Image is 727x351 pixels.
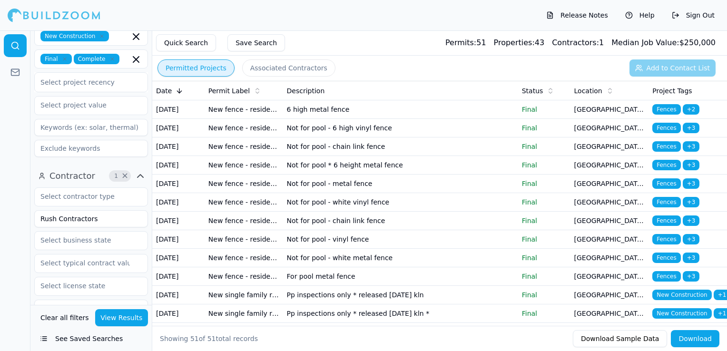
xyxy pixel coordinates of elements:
[160,334,258,343] div: Showing of total records
[111,171,121,181] span: 1
[570,267,649,286] td: [GEOGRAPHIC_DATA], [GEOGRAPHIC_DATA]
[205,175,283,193] td: New fence - residential
[683,271,700,282] span: + 3
[522,234,567,244] p: Final
[522,216,567,225] p: Final
[40,54,72,64] span: Final
[522,123,567,133] p: Final
[522,309,567,318] p: Final
[445,38,476,47] span: Permits:
[541,8,613,23] button: Release Notes
[205,267,283,286] td: New fence - residential
[652,197,680,207] span: Fences
[157,59,235,77] button: Permitted Projects
[652,123,680,133] span: Fences
[652,271,680,282] span: Fences
[242,59,335,77] button: Associated Contractors
[522,179,567,188] p: Final
[152,100,205,119] td: [DATE]
[683,104,700,115] span: + 2
[205,119,283,137] td: New fence - residential
[205,137,283,156] td: New fence - residential
[95,309,148,326] button: View Results
[570,230,649,249] td: [GEOGRAPHIC_DATA], [GEOGRAPHIC_DATA]
[74,54,119,64] span: Complete
[121,174,128,178] span: Clear Contractor filters
[205,156,283,175] td: New fence - residential
[34,119,148,136] input: Keywords (ex: solar, thermal)
[156,34,216,51] button: Quick Search
[152,267,205,286] td: [DATE]
[652,290,711,300] span: New Construction
[283,137,518,156] td: Not for pool - chain link fence
[570,119,649,137] td: [GEOGRAPHIC_DATA], [GEOGRAPHIC_DATA]
[208,86,250,96] span: Permit Label
[522,290,567,300] p: Final
[652,253,680,263] span: Fences
[570,137,649,156] td: [GEOGRAPHIC_DATA], [GEOGRAPHIC_DATA]
[570,286,649,304] td: [GEOGRAPHIC_DATA], [GEOGRAPHIC_DATA]
[570,193,649,212] td: [GEOGRAPHIC_DATA], [GEOGRAPHIC_DATA]
[570,156,649,175] td: [GEOGRAPHIC_DATA], [GEOGRAPHIC_DATA]
[205,100,283,119] td: New fence - residential
[683,141,700,152] span: + 3
[283,230,518,249] td: Not for pool - vinyl fence
[152,119,205,137] td: [DATE]
[494,38,535,47] span: Properties:
[652,141,680,152] span: Fences
[573,330,667,347] button: Download Sample Data
[570,175,649,193] td: [GEOGRAPHIC_DATA], [GEOGRAPHIC_DATA]
[35,254,136,272] input: Select typical contract value
[35,277,136,294] input: Select license state
[152,286,205,304] td: [DATE]
[205,230,283,249] td: New fence - residential
[620,8,659,23] button: Help
[522,105,567,114] p: Final
[205,304,283,323] td: New single family residence
[34,210,148,227] input: Business name
[152,156,205,175] td: [DATE]
[205,323,283,341] td: New single family residence
[283,119,518,137] td: Not for pool - 6 high vinyl fence
[283,267,518,286] td: For pool metal fence
[205,249,283,267] td: New fence - residential
[40,31,109,41] span: New Construction
[207,335,216,342] span: 51
[34,140,148,157] input: Exclude keywords
[152,137,205,156] td: [DATE]
[152,175,205,193] td: [DATE]
[34,168,148,184] button: Contractor1Clear Contractor filters
[683,253,700,263] span: + 3
[35,232,136,249] input: Select business state
[283,193,518,212] td: Not for pool - white vinyl fence
[227,34,285,51] button: Save Search
[152,212,205,230] td: [DATE]
[283,249,518,267] td: Not for pool - white metal fence
[611,37,716,49] div: $ 250,000
[611,38,679,47] span: Median Job Value:
[152,304,205,323] td: [DATE]
[283,156,518,175] td: Not for pool * 6 height metal fence
[522,142,567,151] p: Final
[152,323,205,341] td: [DATE]
[283,100,518,119] td: 6 high metal fence
[35,188,136,205] input: Select contractor type
[34,330,148,347] button: See Saved Searches
[652,234,680,244] span: Fences
[283,304,518,323] td: Pp inspections only * released [DATE] kln *
[152,230,205,249] td: [DATE]
[283,175,518,193] td: Not for pool - metal fence
[683,234,700,244] span: + 3
[190,335,199,342] span: 51
[652,215,680,226] span: Fences
[667,8,719,23] button: Sign Out
[522,197,567,207] p: Final
[652,178,680,189] span: Fences
[570,323,649,341] td: [GEOGRAPHIC_DATA], [GEOGRAPHIC_DATA]
[683,160,700,170] span: + 3
[683,178,700,189] span: + 3
[574,86,602,96] span: Location
[552,37,604,49] div: 1
[570,249,649,267] td: [GEOGRAPHIC_DATA], [GEOGRAPHIC_DATA]
[522,253,567,263] p: Final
